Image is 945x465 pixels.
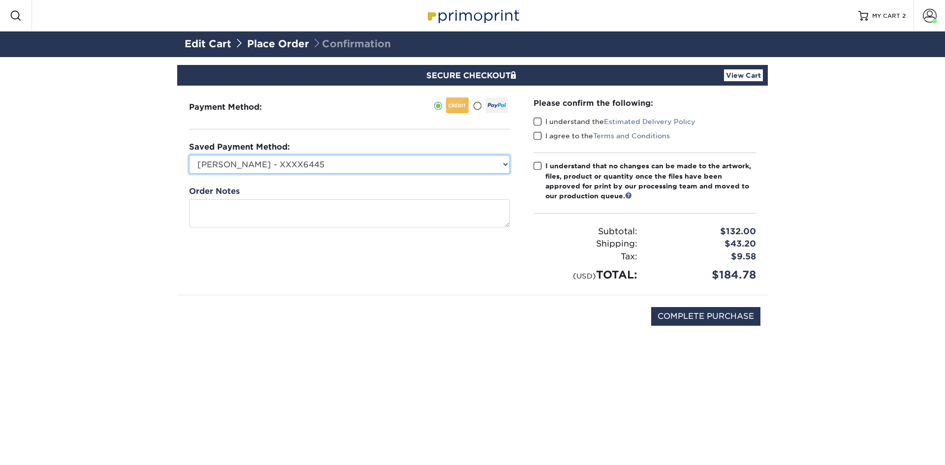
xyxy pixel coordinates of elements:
[645,267,763,283] div: $184.78
[645,225,763,238] div: $132.00
[526,225,645,238] div: Subtotal:
[526,267,645,283] div: TOTAL:
[426,71,519,80] span: SECURE CHECKOUT
[312,38,391,50] span: Confirmation
[645,250,763,263] div: $9.58
[651,307,760,326] input: COMPLETE PURCHASE
[593,132,670,140] a: Terms and Conditions
[545,161,756,201] div: I understand that no changes can be made to the artwork, files, product or quantity once the file...
[185,38,231,50] a: Edit Cart
[724,69,763,81] a: View Cart
[189,102,286,112] h3: Payment Method:
[604,118,695,125] a: Estimated Delivery Policy
[902,12,906,19] span: 2
[247,38,309,50] a: Place Order
[534,97,756,109] div: Please confirm the following:
[534,131,670,141] label: I agree to the
[872,12,900,20] span: MY CART
[189,141,290,153] label: Saved Payment Method:
[534,117,695,126] label: I understand the
[526,250,645,263] div: Tax:
[526,238,645,250] div: Shipping:
[423,5,522,26] img: Primoprint
[573,272,596,280] small: (USD)
[645,238,763,250] div: $43.20
[189,186,240,197] label: Order Notes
